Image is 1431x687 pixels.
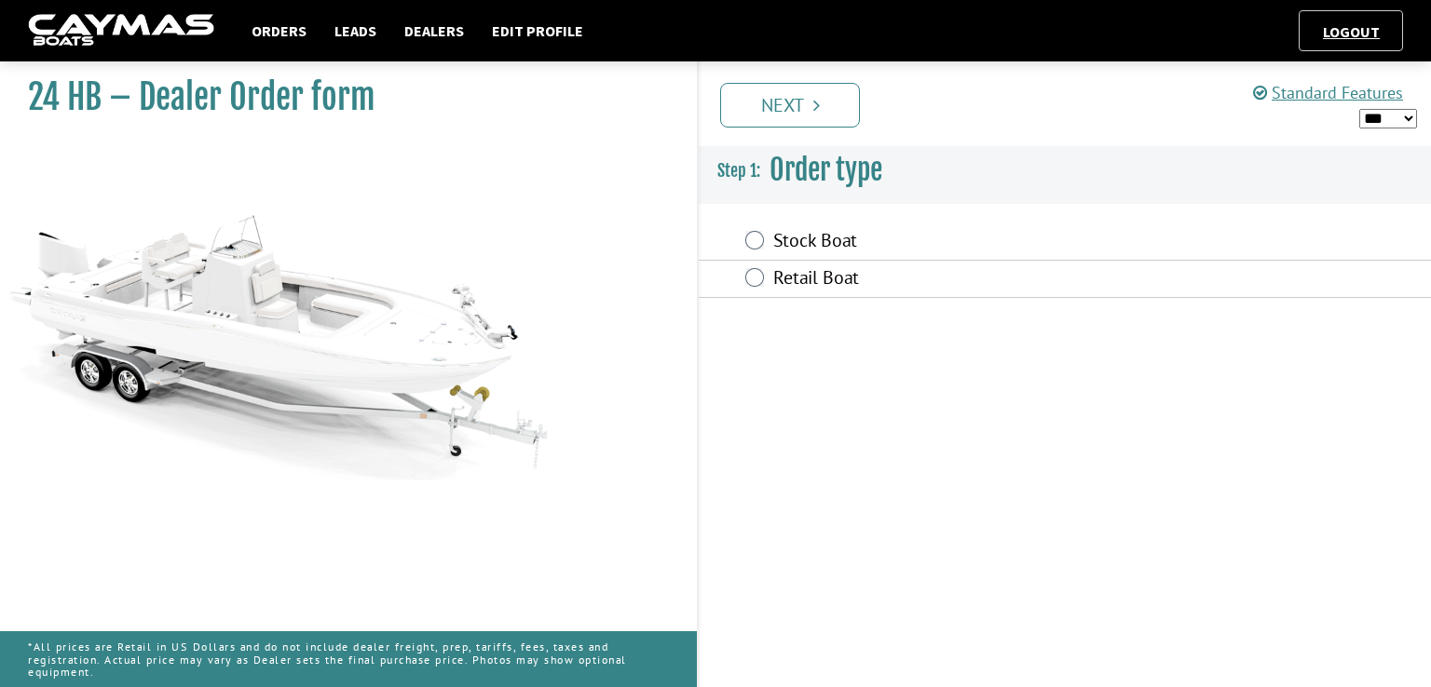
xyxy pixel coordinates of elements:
[715,80,1431,128] ul: Pagination
[28,631,669,687] p: *All prices are Retail in US Dollars and do not include dealer freight, prep, tariffs, fees, taxe...
[28,76,650,118] h1: 24 HB – Dealer Order form
[773,229,1168,256] label: Stock Boat
[242,19,316,43] a: Orders
[395,19,473,43] a: Dealers
[1253,82,1403,103] a: Standard Features
[699,136,1431,205] h3: Order type
[773,266,1168,293] label: Retail Boat
[720,83,860,128] a: Next
[325,19,386,43] a: Leads
[483,19,593,43] a: Edit Profile
[1314,22,1389,41] a: Logout
[28,14,214,48] img: caymas-dealer-connect-2ed40d3bc7270c1d8d7ffb4b79bf05adc795679939227970def78ec6f6c03838.gif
